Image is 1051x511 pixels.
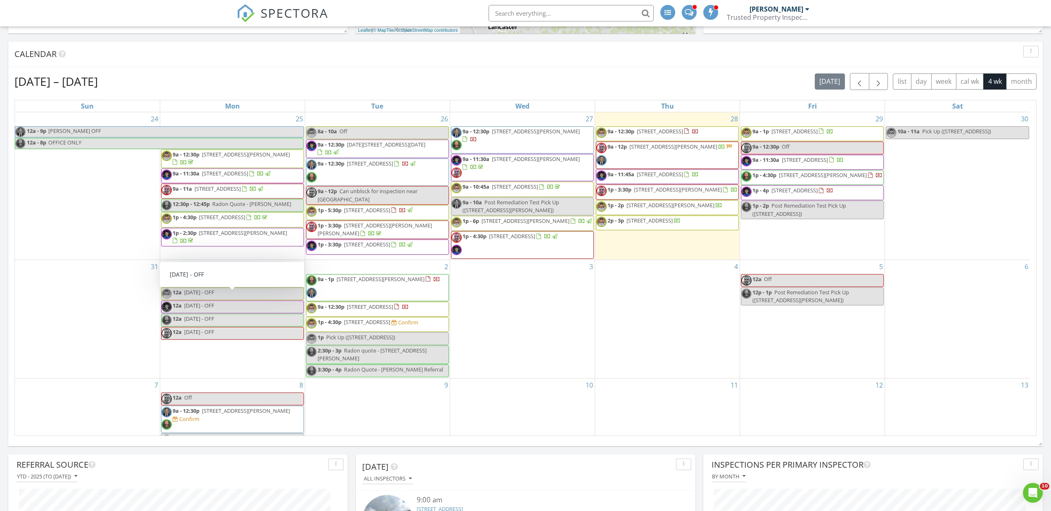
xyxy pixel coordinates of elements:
a: Go to September 11, 2025 [729,379,740,392]
td: Go to September 13, 2025 [885,378,1030,453]
span: 9a - 12:30p [173,151,199,158]
span: 1p - 4:30p [318,318,342,326]
a: Go to September 10, 2025 [584,379,595,392]
span: [STREET_ADDRESS][PERSON_NAME] [634,186,722,193]
td: Go to August 31, 2025 [15,260,160,378]
img: 20220927_07463w2222227.jpg [161,328,172,338]
img: iovine_8785.jpg [451,128,462,138]
td: Go to September 9, 2025 [305,378,450,453]
td: Go to September 8, 2025 [160,378,305,453]
a: Confirm [173,415,199,423]
a: Wednesday [514,100,531,112]
a: 9a - 1p [STREET_ADDRESS][PERSON_NAME] [318,275,440,283]
span: 9a - 1p [318,275,334,283]
a: 9a - 1p [STREET_ADDRESS] [752,128,833,135]
span: 2:30p - 3p [318,347,342,354]
span: [STREET_ADDRESS][PERSON_NAME] [626,201,714,209]
span: [STREET_ADDRESS] [195,185,241,192]
span: 1p - 2p [607,201,624,209]
img: lucas_headshot.png [161,229,172,239]
span: 9a - 12:30p [318,303,344,310]
span: 3:30p - 4p [318,366,342,373]
span: Pick Up ([STREET_ADDRESS]) [326,334,395,341]
a: 1p - 2p [STREET_ADDRESS][PERSON_NAME] [596,200,739,215]
a: Go to August 26, 2025 [439,112,450,125]
a: 9a - 11:45a [STREET_ADDRESS] [596,169,739,184]
a: 1p - 2:30p [STREET_ADDRESS][PERSON_NAME] [161,228,304,246]
img: 20220927_07463w2222227.jpg [451,168,462,178]
img: kyle.jpg [596,201,607,212]
span: [STREET_ADDRESS] [347,303,393,310]
span: 9a - 11a [173,185,192,192]
a: 9a - 12p [STREET_ADDRESS][PERSON_NAME] [596,142,739,169]
div: Trusted Property Inspections, LLC [727,13,809,21]
a: 1p - 3:30p [STREET_ADDRESS][PERSON_NAME] [607,186,738,193]
img: lucas_headshot.png [741,187,752,197]
img: ryan_2.png [451,140,462,150]
td: Go to August 28, 2025 [595,112,740,260]
span: [STREET_ADDRESS] [344,318,390,326]
img: ryan_2.png [306,172,317,182]
a: 1p - 4:30p [STREET_ADDRESS][PERSON_NAME] [752,171,883,179]
span: [STREET_ADDRESS] [626,217,673,224]
span: [DATE] - OFF [184,289,214,296]
a: Leaflet [358,28,372,33]
a: 1p - 3:30p [STREET_ADDRESS][PERSON_NAME][PERSON_NAME] [318,222,432,237]
a: SPECTORA [237,11,328,28]
img: 20220927_07463w2222227.jpg [596,186,607,196]
span: 12a - 9p [26,127,47,137]
span: Radon Quote - [PERSON_NAME] [212,200,291,208]
a: 9a - 10:45a [STREET_ADDRESS] [451,182,594,196]
a: 1p - 6p [STREET_ADDRESS][PERSON_NAME] [451,216,594,231]
span: Post Remediation Test Pick Up ([STREET_ADDRESS][PERSON_NAME]) [463,199,559,214]
a: 9a - 12:30p [STREET_ADDRESS][PERSON_NAME] [173,407,290,414]
img: kyle.jpg [306,303,317,313]
a: Tuesday [370,100,385,112]
span: 1p - 4:30p [463,232,486,240]
td: Go to August 30, 2025 [885,112,1030,260]
span: 1p - 2:30p [173,229,197,237]
span: Post Remediation Test Pick Up ([STREET_ADDRESS][PERSON_NAME]) [173,435,269,450]
a: 9a - 11:30a [STREET_ADDRESS] [752,156,844,163]
span: 12a [173,394,182,401]
a: 1p - 4:30p [STREET_ADDRESS] [451,231,594,258]
img: iovine_8785.jpg [306,160,317,170]
span: Post Remediation Test Pick Up ([STREET_ADDRESS]) [752,202,846,217]
div: 9:00 am [417,495,662,505]
img: ryan_2.png [306,275,317,286]
a: Go to August 30, 2025 [1019,112,1030,125]
td: Go to September 3, 2025 [450,260,595,378]
img: kyle.jpg [741,128,752,138]
span: [PERSON_NAME] OFF [48,127,101,135]
img: iovine_8785.jpg [15,127,26,137]
td: Go to August 25, 2025 [160,112,305,260]
input: Search everything... [489,5,654,21]
a: 9a - 12:30p [STREET_ADDRESS][PERSON_NAME] [173,151,290,166]
a: 9a - 11:30a [STREET_ADDRESS][PERSON_NAME] [463,155,580,170]
button: cal wk [956,73,984,90]
a: 1p - 3:30p [STREET_ADDRESS] [306,239,449,254]
a: 9a - 12:30p [STREET_ADDRESS] [306,159,449,186]
span: 12p - 1p [752,289,772,296]
span: [STREET_ADDRESS][PERSON_NAME][PERSON_NAME] [318,222,432,237]
a: 9a - 12:30p [STREET_ADDRESS] [306,302,449,317]
img: kyle.jpg [306,318,317,329]
a: Go to September 7, 2025 [153,379,160,392]
a: Go to September 8, 2025 [298,379,305,392]
span: 9a - 10a [463,199,482,206]
span: [STREET_ADDRESS] [344,206,390,214]
a: 1p - 4:30p [STREET_ADDRESS] [161,212,304,227]
span: 12a [752,275,762,283]
a: 1p - 3:30p [STREET_ADDRESS] [318,241,414,248]
a: Thursday [660,100,676,112]
img: 20220927_07463w2222227.jpg [161,394,172,404]
a: Go to August 25, 2025 [294,112,305,125]
a: Sunday [79,100,95,112]
span: [STREET_ADDRESS][PERSON_NAME] [199,229,287,237]
span: Calendar [14,48,57,59]
a: 1p - 3:30p [STREET_ADDRESS][PERSON_NAME] [596,185,739,199]
a: Confirm [391,319,418,326]
span: 12:30p - 12:45p [173,200,210,208]
img: kyle.jpg [596,128,607,138]
a: Go to September 9, 2025 [443,379,450,392]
